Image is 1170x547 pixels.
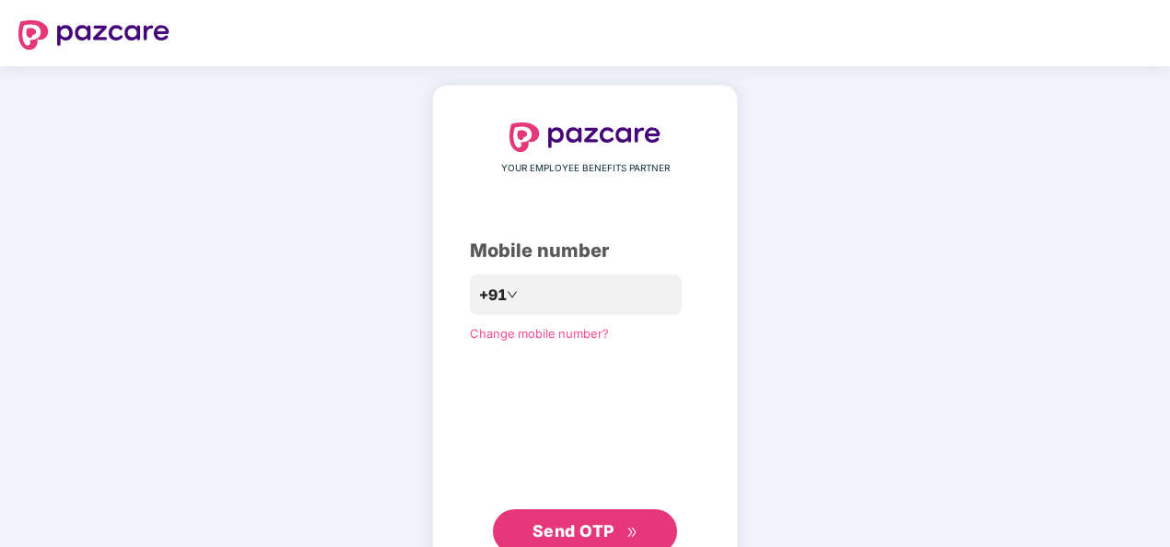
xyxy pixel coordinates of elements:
span: down [507,289,518,300]
span: YOUR EMPLOYEE BENEFITS PARTNER [501,161,670,176]
div: Mobile number [470,237,700,265]
span: double-right [626,527,638,539]
a: Change mobile number? [470,326,609,341]
img: logo [509,122,661,152]
img: logo [18,20,170,50]
span: +91 [479,284,507,307]
span: Send OTP [532,521,614,541]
